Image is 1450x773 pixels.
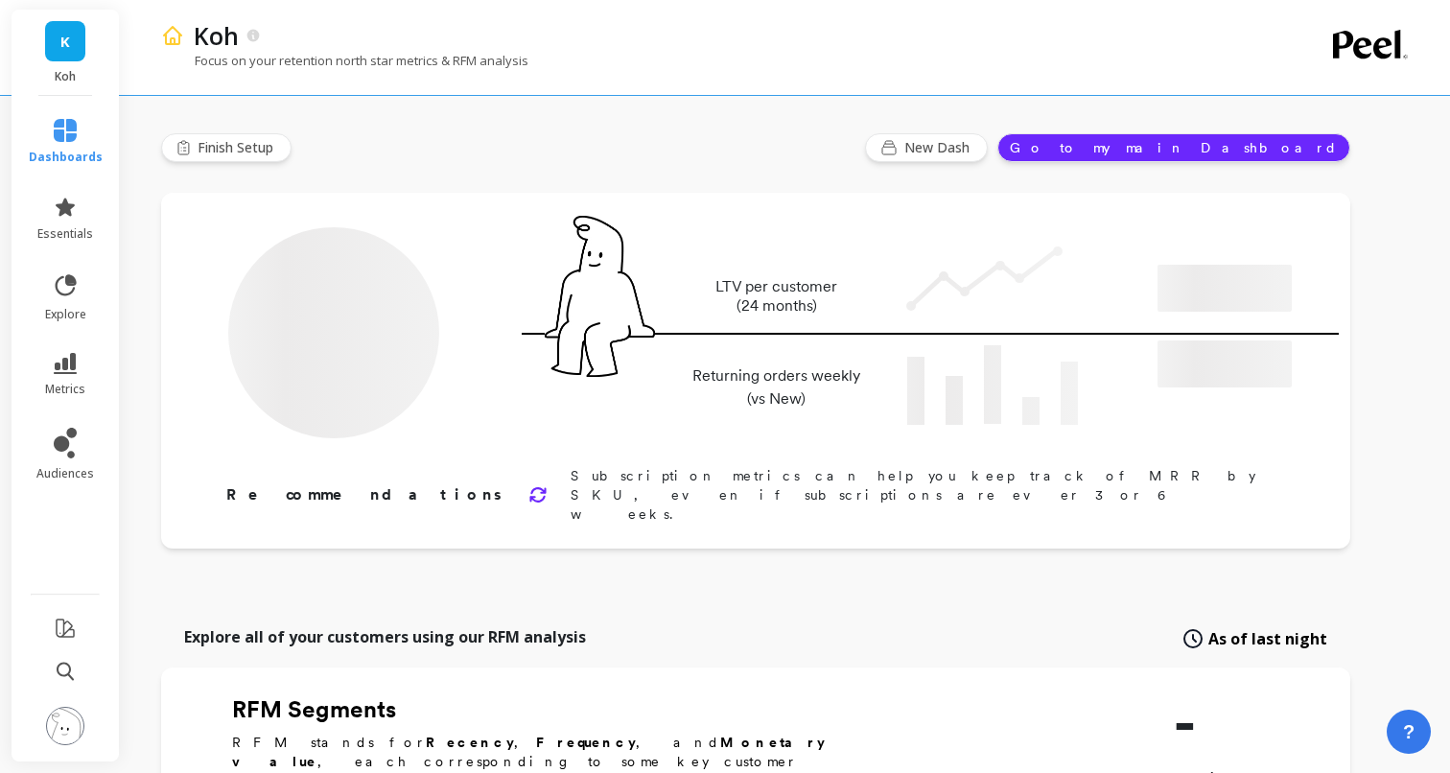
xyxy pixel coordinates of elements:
[37,226,93,242] span: essentials
[46,707,84,745] img: profile picture
[31,69,101,84] p: Koh
[1173,694,1279,752] p: -
[161,24,184,47] img: header icon
[45,382,85,397] span: metrics
[571,466,1289,524] p: Subscription metrics can help you keep track of MRR by SKU, even if subscriptions are ever 3 or 6...
[36,466,94,481] span: audiences
[60,31,70,53] span: K
[198,138,279,157] span: Finish Setup
[194,19,239,52] p: Koh
[161,52,528,69] p: Focus on your retention north star metrics & RFM analysis
[226,483,505,506] p: Recommendations
[687,277,866,316] p: LTV per customer (24 months)
[865,133,988,162] button: New Dash
[29,150,103,165] span: dashboards
[904,138,975,157] span: New Dash
[1387,710,1431,754] button: ?
[1208,627,1327,650] span: As of last night
[1403,718,1415,745] span: ?
[161,133,292,162] button: Finish Setup
[426,735,514,750] b: Recency
[45,307,86,322] span: explore
[232,694,884,725] h2: RFM Segments
[184,625,586,648] p: Explore all of your customers using our RFM analysis
[545,216,655,377] img: pal seatted on line
[687,364,866,410] p: Returning orders weekly (vs New)
[997,133,1350,162] button: Go to my main Dashboard
[536,735,636,750] b: Frequency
